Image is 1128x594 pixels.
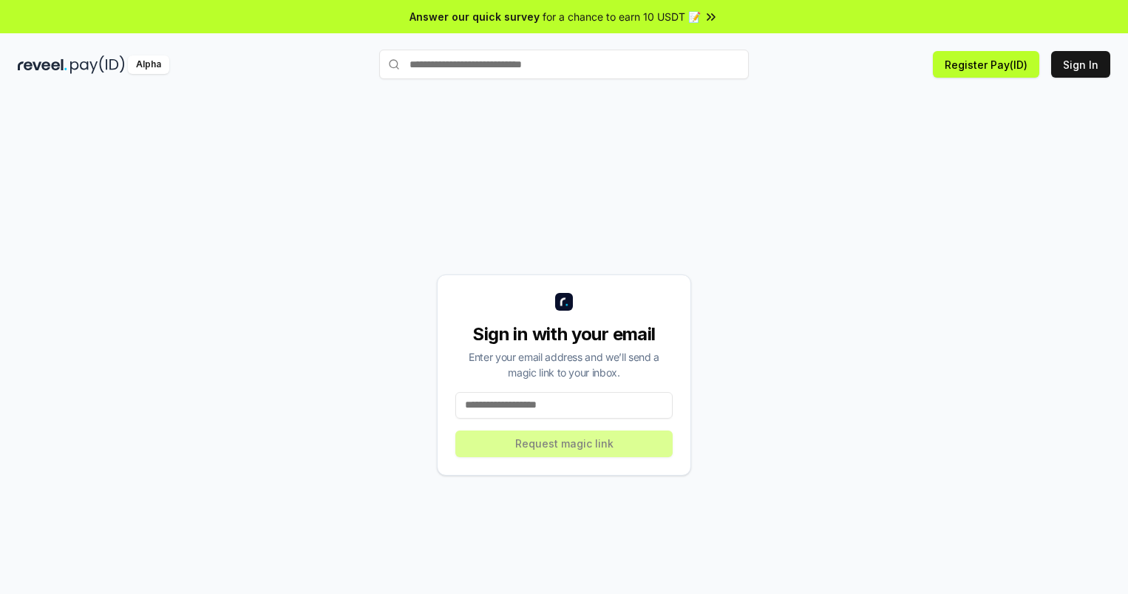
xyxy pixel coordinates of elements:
img: reveel_dark [18,55,67,74]
button: Sign In [1051,51,1110,78]
img: logo_small [555,293,573,311]
button: Register Pay(ID) [933,51,1039,78]
span: for a chance to earn 10 USDT 📝 [543,9,701,24]
img: pay_id [70,55,125,74]
span: Answer our quick survey [410,9,540,24]
div: Sign in with your email [455,323,673,346]
div: Enter your email address and we’ll send a magic link to your inbox. [455,349,673,380]
div: Alpha [128,55,169,74]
